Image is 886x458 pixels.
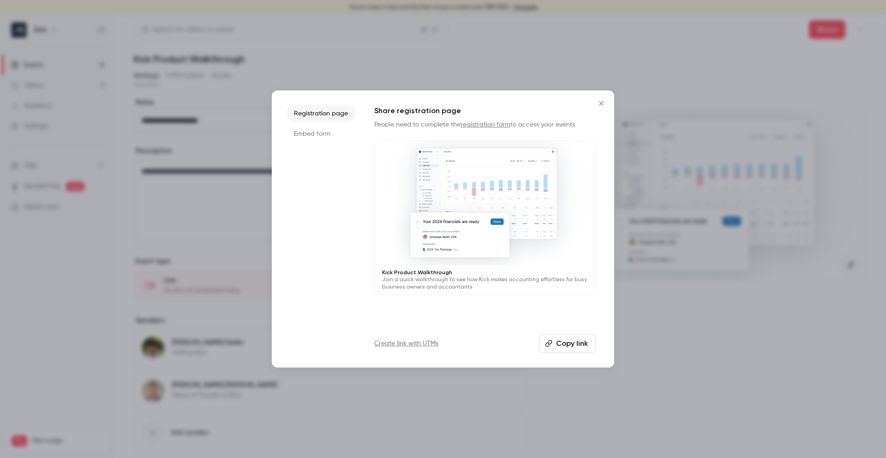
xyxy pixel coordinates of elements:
li: Embed form [287,126,356,142]
p: People need to complete the to access your events [374,120,596,129]
li: Registration page [287,105,356,122]
p: Join a quick walkthrough to see how Kick makes accounting effortless for busy business owners and... [382,276,588,291]
h1: Share registration page [374,105,596,116]
button: Close [592,94,611,113]
button: Copy link [539,334,596,353]
a: Kick Product WalkthroughJoin a quick walkthrough to see how Kick makes accounting effortless for ... [374,140,596,295]
p: Kick Product Walkthrough [382,269,588,276]
a: Create link with UTMs [374,339,438,348]
a: registration form [461,121,510,128]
